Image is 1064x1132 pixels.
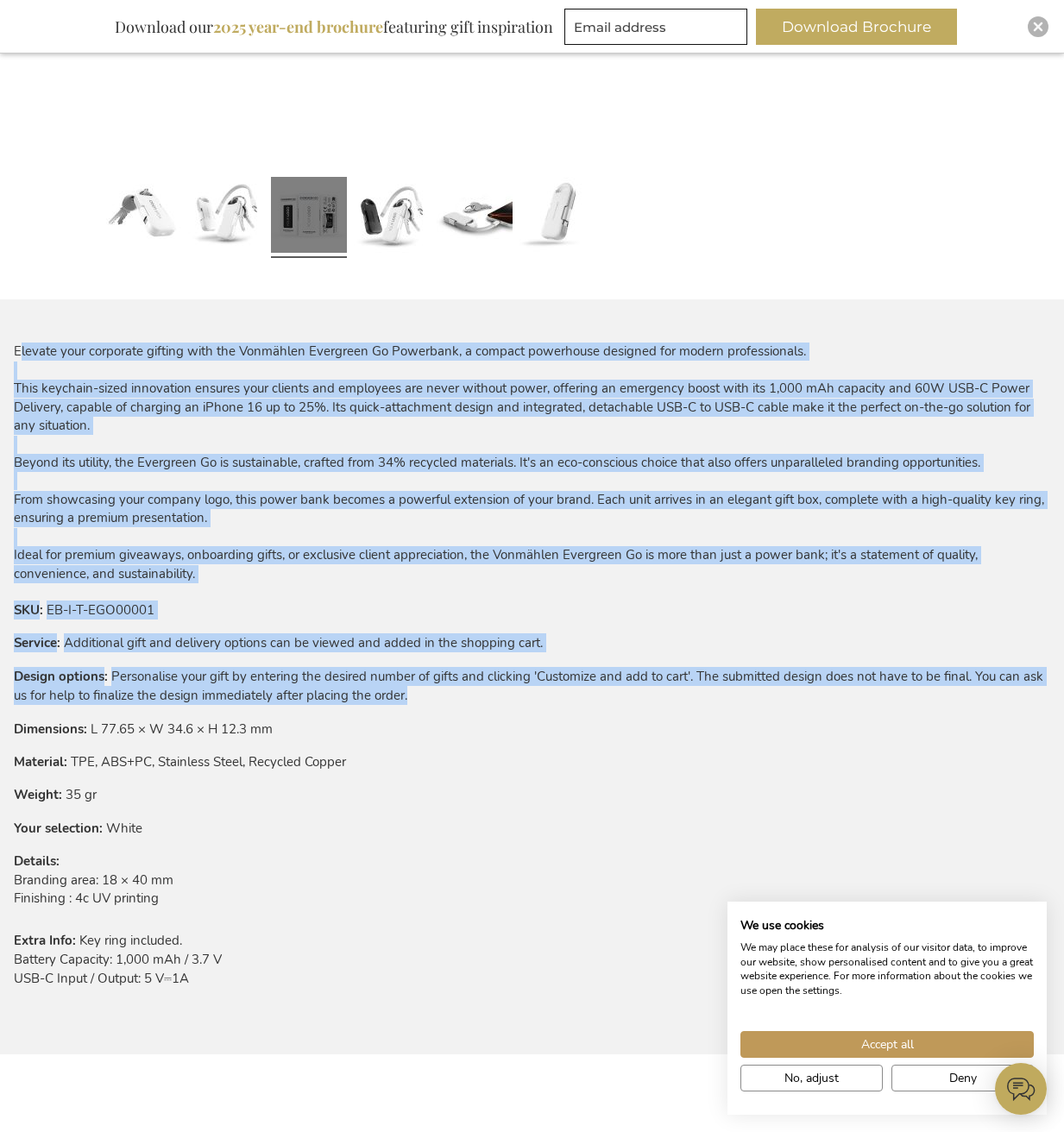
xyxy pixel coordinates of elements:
[105,170,181,265] a: Vonmählen Evergreen Go Powerbank
[213,16,383,37] b: 2025 year-end brochure
[107,9,561,45] div: Download our featuring gift inspiration
[1028,16,1048,37] div: Close
[740,940,1034,998] p: We may place these for analysis of our visitor data, to improve our website, show personalised co...
[14,871,1050,917] td: Branding area: 18 × 40 mm Finishing : 4c UV printing
[740,1065,883,1091] button: Adjust cookie preferences
[949,1069,977,1087] span: Deny
[14,343,1050,582] div: Elevate your corporate gifting with the Vonmählen Evergreen Go Powerbank, a compact powerhouse de...
[437,170,513,265] a: Vonmählen Evergreen Go Powerbank
[271,170,347,265] a: Vonmählen Evergreen Go Powerbank
[861,1035,914,1053] span: Accept all
[519,170,595,265] a: Vonmählen Evergreen Go Powerbank
[995,1063,1047,1115] iframe: belco-activator-frame
[756,9,957,45] button: Download Brochure
[188,170,264,265] a: Vonmählen Evergreen Go Powerbank
[740,918,1034,934] h2: We use cookies
[740,1031,1034,1058] button: Accept all cookies
[784,1069,839,1087] span: No, adjust
[564,9,752,50] form: marketing offers and promotions
[1033,22,1043,32] img: Close
[564,9,747,45] input: Email address
[354,170,430,265] a: Vonmählen Evergreen Go Powerbank
[891,1065,1034,1091] button: Deny all cookies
